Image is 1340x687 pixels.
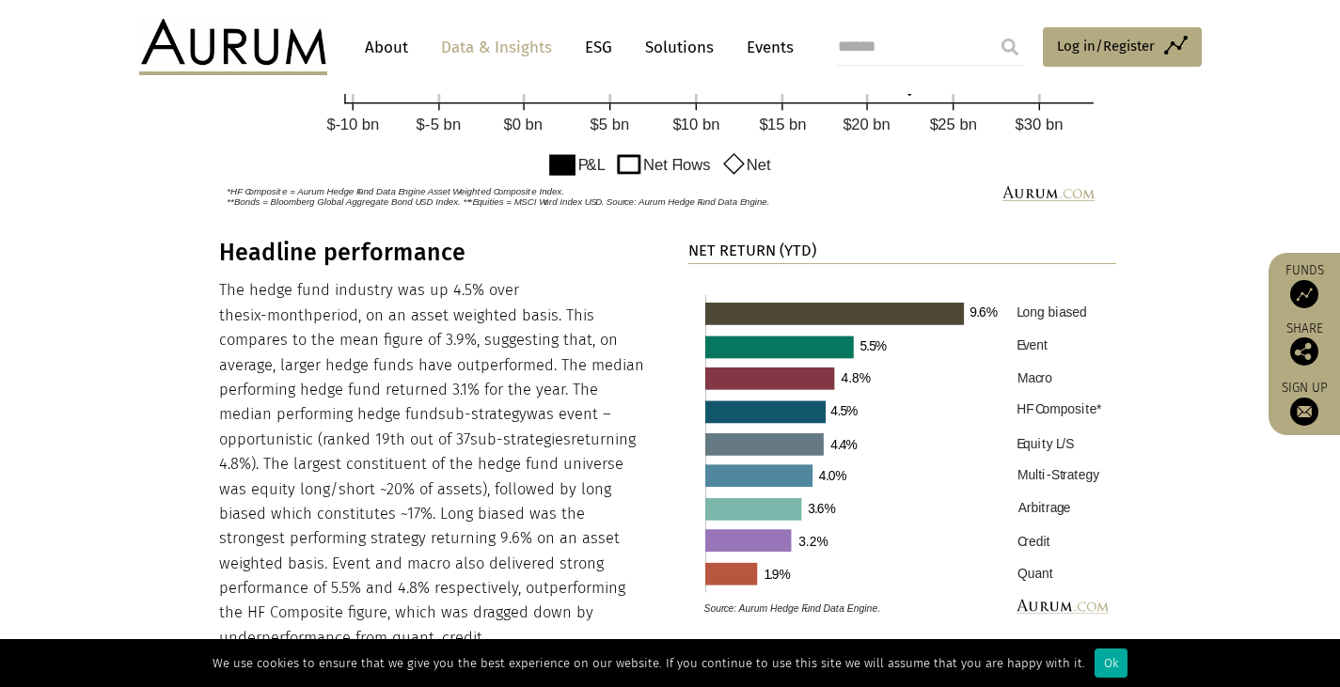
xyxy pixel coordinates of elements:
h3: Headline performance [219,239,648,267]
a: Data & Insights [432,30,561,65]
a: Events [737,30,794,65]
strong: NET RETURN (YTD) [688,242,816,259]
a: Solutions [636,30,723,65]
span: Log in/Register [1057,35,1155,57]
a: Sign up [1278,380,1331,426]
img: Share this post [1290,337,1318,366]
span: six-month [243,306,313,324]
div: Ok [1095,648,1127,678]
p: The hedge fund industry was up 4.5% over the period, on an asset weighted basis. This compares to... [219,278,648,675]
span: sub-strategy [438,405,527,423]
img: Access Funds [1290,280,1318,308]
a: About [355,30,418,65]
img: Aurum [139,19,327,75]
input: Submit [991,28,1029,66]
img: Sign up to our newsletter [1290,398,1318,426]
div: Share [1278,322,1331,366]
a: ESG [575,30,622,65]
a: Log in/Register [1043,27,1202,67]
span: sub-strategies [470,430,571,448]
a: Funds [1278,262,1331,308]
